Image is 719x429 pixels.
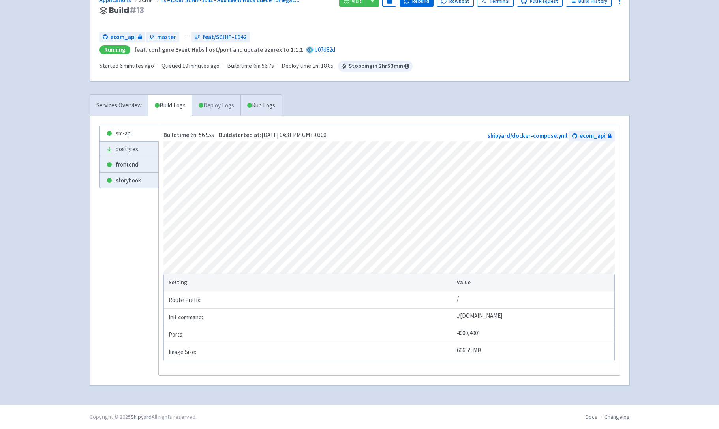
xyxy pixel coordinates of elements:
td: Ports: [164,326,454,343]
a: Shipyard [131,413,152,420]
a: Changelog [604,413,630,420]
span: feat/SCHIP-1942 [203,33,247,42]
time: 6 minutes ago [120,62,154,69]
th: Setting [164,274,454,291]
span: Stopping in 2 hr 53 min [338,61,413,72]
span: [DATE] 04:31 PM GMT-0300 [219,131,326,139]
time: 19 minutes ago [182,62,220,69]
div: Copyright © 2025 All rights reserved. [90,413,197,421]
td: 606.55 MB [454,343,614,361]
a: frontend [100,157,158,172]
span: 6m 56.7s [253,62,274,71]
a: Build Logs [148,95,192,116]
td: Init command: [164,309,454,326]
span: master [157,33,176,42]
td: / [454,291,614,309]
td: ./[DOMAIN_NAME] [454,309,614,326]
a: Deploy Logs [192,95,240,116]
strong: Build started at: [219,131,261,139]
a: Docs [586,413,597,420]
span: 1m 18.8s [313,62,333,71]
a: Run Logs [240,95,282,116]
a: shipyard/docker-compose.yml [488,132,567,139]
a: ecom_api [569,131,615,141]
a: sm-api [100,126,158,141]
span: ecom_api [580,131,605,141]
a: postgres [100,142,158,157]
strong: Build time: [163,131,191,139]
td: 4000,4001 [454,326,614,343]
span: ecom_api [110,33,136,42]
span: Queued [161,62,220,69]
a: ecom_api [99,32,145,43]
a: master [146,32,179,43]
td: Route Prefix: [164,291,454,309]
span: Build [109,6,145,15]
span: Build time [227,62,252,71]
th: Value [454,274,614,291]
a: storybook [100,173,158,188]
a: Services Overview [90,95,148,116]
div: Running [99,45,130,54]
span: Started [99,62,154,69]
td: Image Size: [164,343,454,361]
span: Deploy time [282,62,311,71]
div: · · · [99,61,413,72]
span: 6m 56.95s [163,131,214,139]
a: feat/SCHIP-1942 [191,32,250,43]
span: ← [182,33,188,42]
strong: feat: configure Event Hubs host/port and update azurex to 1.1.1 [134,46,303,53]
a: b07d82d [315,46,335,53]
span: # 13 [129,5,145,16]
